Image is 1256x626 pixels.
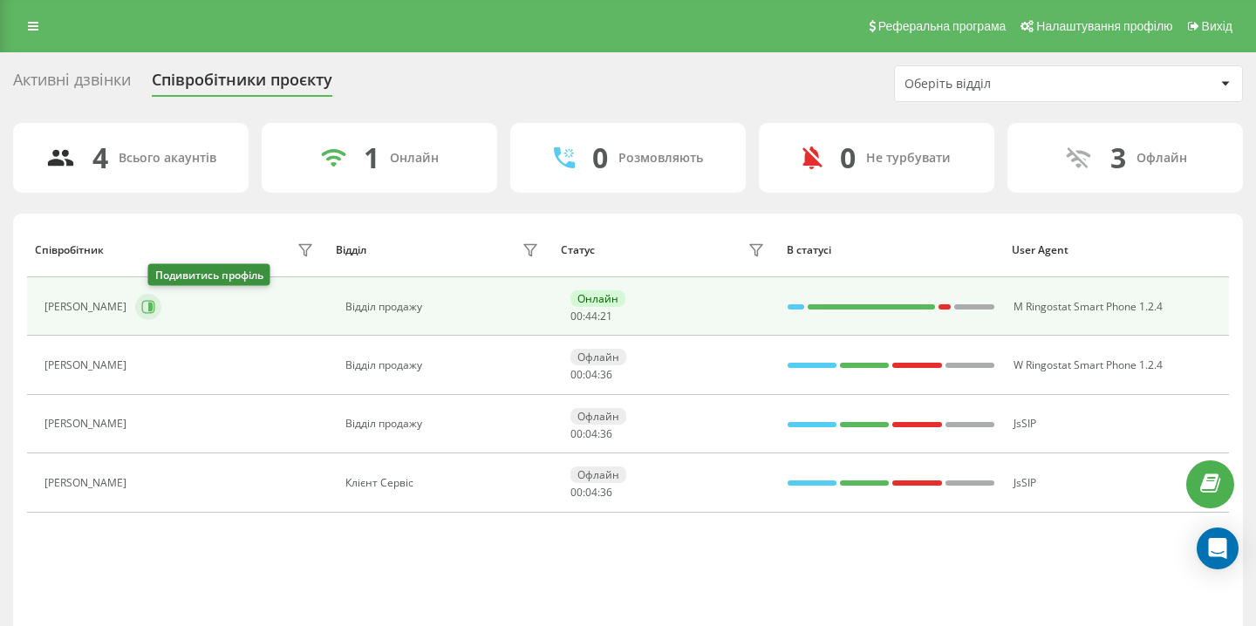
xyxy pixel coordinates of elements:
[570,485,583,500] span: 00
[1014,357,1163,372] span: W Ringostat Smart Phone 1.2.4
[618,151,703,166] div: Розмовляють
[878,19,1007,33] span: Реферальна програма
[570,408,626,425] div: Офлайн
[345,418,543,430] div: Відділ продажу
[570,428,612,440] div: : :
[570,426,583,441] span: 00
[1014,475,1036,490] span: JsSIP
[570,487,612,499] div: : :
[44,418,131,430] div: [PERSON_NAME]
[1202,19,1232,33] span: Вихід
[1012,244,1221,256] div: User Agent
[1197,527,1239,569] div: Open Intercom Messenger
[1110,141,1126,174] div: 3
[390,151,439,166] div: Онлайн
[585,426,597,441] span: 04
[92,141,108,174] div: 4
[119,151,216,166] div: Всього акаунтів
[44,477,131,489] div: [PERSON_NAME]
[364,141,379,174] div: 1
[35,244,104,256] div: Співробітник
[904,77,1113,92] div: Оберіть відділ
[600,309,612,323] span: 21
[585,485,597,500] span: 04
[585,309,597,323] span: 44
[570,369,612,381] div: : :
[840,141,856,174] div: 0
[1036,19,1172,33] span: Налаштування профілю
[570,310,612,323] div: : :
[570,309,583,323] span: 00
[152,71,332,98] div: Співробітники проєкту
[570,290,625,307] div: Онлайн
[345,301,543,313] div: Відділ продажу
[561,244,595,256] div: Статус
[44,359,131,371] div: [PERSON_NAME]
[44,301,131,313] div: [PERSON_NAME]
[600,485,612,500] span: 36
[345,477,543,489] div: Клієнт Сервіс
[570,466,626,483] div: Офлайн
[592,141,608,174] div: 0
[1137,151,1187,166] div: Офлайн
[600,426,612,441] span: 36
[570,367,583,382] span: 00
[1014,416,1036,431] span: JsSIP
[345,359,543,371] div: Відділ продажу
[600,367,612,382] span: 36
[1014,299,1163,314] span: M Ringostat Smart Phone 1.2.4
[866,151,951,166] div: Не турбувати
[336,244,366,256] div: Відділ
[148,264,270,286] div: Подивитись профіль
[570,349,626,365] div: Офлайн
[13,71,131,98] div: Активні дзвінки
[787,244,996,256] div: В статусі
[585,367,597,382] span: 04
